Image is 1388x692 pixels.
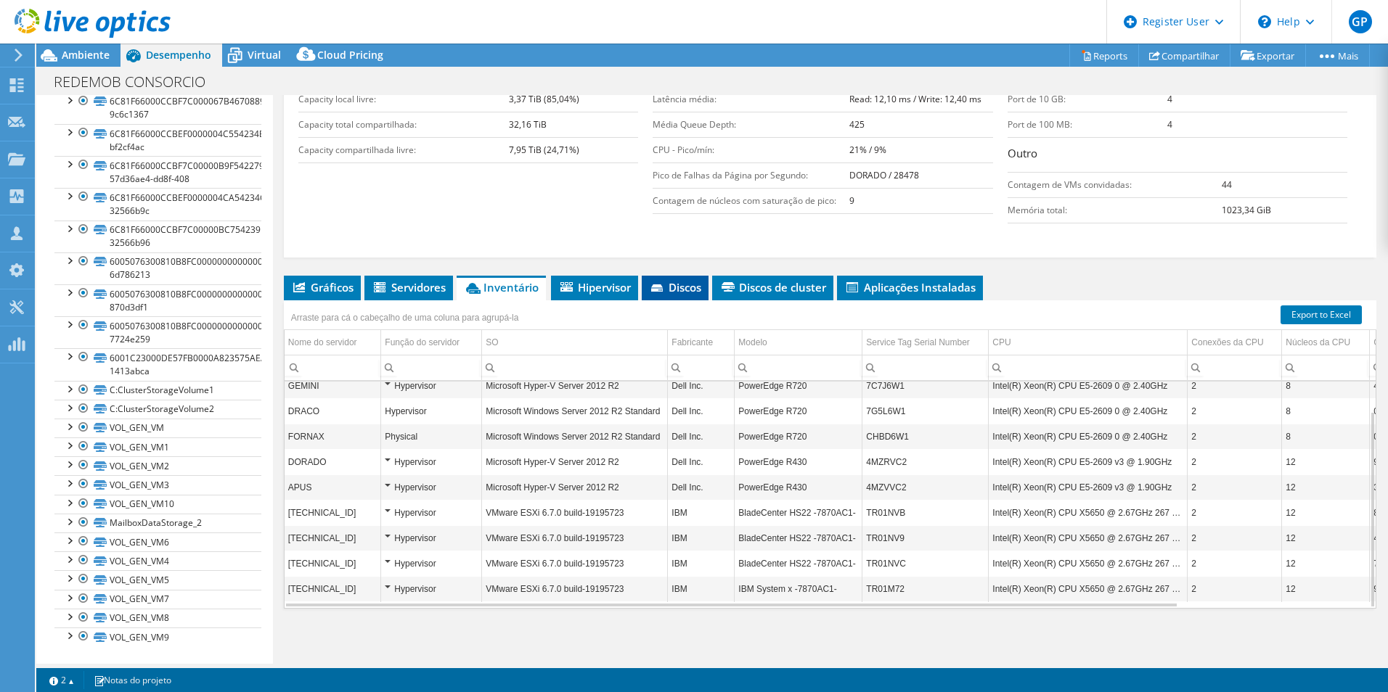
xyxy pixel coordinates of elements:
td: Fabricante Column [668,330,735,355]
span: Desempenho [146,48,211,62]
td: Column Conexões da CPU, Value 2 [1188,474,1282,500]
td: Column Service Tag Serial Number, Value TR01NV9 [862,525,989,551]
td: Column Nome do servidor, Value FORNAX [285,424,381,449]
td: Port de 10 GB: [1008,86,1168,112]
td: Column Nome do servidor, Value 192.168.99.35 [285,551,381,576]
td: Modelo Column [735,330,862,355]
div: Data grid [284,300,1376,609]
td: Column Conexões da CPU, Value 2 [1188,398,1282,424]
div: Hypervisor [385,453,478,471]
a: 6C81F66000CCBEF0000004C554234BBF-bf2cf4ac [54,124,261,156]
td: Column Núcleos da CPU, Value 12 [1282,576,1370,601]
td: Column Função do servidor, Value Hypervisor [381,449,482,474]
div: Hypervisor [385,479,478,496]
td: Column Service Tag Serial Number, Value 7C7J6W1 [862,373,989,398]
td: Column Service Tag Serial Number, Value TR01NVB [862,500,989,525]
td: Column Função do servidor, Value Hypervisor [381,373,482,398]
td: Column SO, Value VMware ESXi 6.7.0 build-19195723 [482,551,668,576]
a: VOL_GEN_VM7 [54,590,261,609]
div: CPU [992,334,1011,351]
span: Discos [649,280,701,294]
td: Column CPU, Value Intel(R) Xeon(R) CPU X5650 @ 2.67GHz 267 GHz [989,500,1188,525]
b: 3,37 TiB (85,04%) [509,93,579,105]
td: Column SO, Value VMware ESXi 6.7.0 build-19195723 [482,576,668,601]
td: Column Fabricante, Value IBM [668,525,735,551]
b: Read: 12,10 ms / Write: 12,40 ms [849,93,981,105]
td: Pico de Falhas da Página por Segundo: [653,162,849,188]
td: Column Modelo, Filter cell [735,355,862,380]
td: Column Service Tag Serial Number, Value CHBD6W1 [862,424,989,449]
td: Column Núcleos da CPU, Value 8 [1282,424,1370,449]
td: Núcleos da CPU Column [1282,330,1370,355]
a: VOL_GEN_VM10 [54,495,261,514]
td: Column Função do servidor, Value Hypervisor [381,576,482,601]
div: Modelo [738,334,767,351]
span: Inventário [464,280,539,294]
td: Column Nome do servidor, Filter cell [285,355,381,380]
a: VOL_GEN_VM [54,419,261,437]
h1: REDEMOB CONSORCIO [47,74,228,90]
td: Column Nome do servidor, Value 192.168.99.36 [285,525,381,551]
td: Column Service Tag Serial Number, Value TR01M72 [862,576,989,601]
td: Column SO, Value Microsoft Hyper-V Server 2012 R2 [482,449,668,474]
td: Column Conexões da CPU, Value 2 [1188,373,1282,398]
div: Hypervisor [385,504,478,522]
div: Service Tag Serial Number [866,334,970,351]
span: Discos de cluster [719,280,826,294]
span: Hipervisor [558,280,631,294]
td: Column SO, Value Microsoft Windows Server 2012 R2 Standard [482,424,668,449]
td: Column CPU, Value Intel(R) Xeon(R) CPU E5-2609 0 @ 2.40GHz [989,373,1188,398]
td: Column SO, Filter cell [482,355,668,380]
td: Column Conexões da CPU, Value 2 [1188,525,1282,551]
td: Column Função do servidor, Value Hypervisor [381,474,482,500]
a: 6005076300810B8FC00000000000000E-6d786213 [54,252,261,284]
td: Capacity compartilhada livre: [298,137,509,162]
a: 6005076300810B8FC000000000000012-870d3df1 [54,284,261,316]
div: Physical [385,428,478,445]
span: Servidores [372,280,446,294]
a: Compartilhar [1138,44,1230,67]
td: Column CPU, Value Intel(R) Xeon(R) CPU X5650 @ 2.67GHz 267 GHz [989,525,1188,551]
td: Média Queue Depth: [653,112,849,137]
td: Column CPU, Value Intel(R) Xeon(R) CPU E5-2609 0 @ 2.40GHz [989,398,1188,424]
div: Hypervisor [385,530,478,547]
div: Fabricante [671,334,713,351]
span: Cloud Pricing [317,48,383,62]
td: Latência média: [653,86,849,112]
td: Contagem de núcleos com saturação de pico: [653,188,849,213]
td: Column Núcleos da CPU, Filter cell [1282,355,1370,380]
span: Virtual [248,48,281,62]
td: Função do servidor Column [381,330,482,355]
td: Column Núcleos da CPU, Value 12 [1282,474,1370,500]
a: 6005076300810B8FC000000000000013-7724e259 [54,316,261,348]
div: Função do servidor [385,334,460,351]
td: Conexões da CPU Column [1188,330,1282,355]
td: Column SO, Value Microsoft Hyper-V Server 2012 R2 [482,474,668,500]
td: Column Fabricante, Value Dell Inc. [668,474,735,500]
a: 6C81F66000CCBF7C00000BC754239F96-32566b96 [54,221,261,252]
td: Column Função do servidor, Value Hypervisor [381,500,482,525]
b: 32,16 TiB [509,118,547,131]
td: Column SO, Value Microsoft Hyper-V Server 2012 R2 [482,373,668,398]
a: Reports [1069,44,1139,67]
span: Aplicações Instaladas [844,280,976,294]
td: Column Fabricante, Value Dell Inc. [668,449,735,474]
td: Column Conexões da CPU, Value 2 [1188,449,1282,474]
td: Column Modelo, Value BladeCenter HS22 -7870AC1- [735,500,862,525]
a: VOL_GEN_VM4 [54,551,261,570]
td: Column Função do servidor, Value Hypervisor [381,525,482,551]
b: 1023,34 GiB [1222,204,1271,216]
td: Column SO, Value Microsoft Windows Server 2012 R2 Standard [482,398,668,424]
td: Column Modelo, Value PowerEdge R720 [735,398,862,424]
td: Capacity local livre: [298,86,509,112]
td: Contagem de VMs convidadas: [1008,172,1222,197]
td: Column Núcleos da CPU, Value 12 [1282,525,1370,551]
td: Column Nome do servidor, Value GEMINI [285,373,381,398]
td: Column Service Tag Serial Number, Value 4MZVVC2 [862,474,989,500]
td: Column Fabricante, Value Dell Inc. [668,373,735,398]
td: Column Conexões da CPU, Filter cell [1188,355,1282,380]
b: 4 [1167,118,1172,131]
a: Mais [1305,44,1370,67]
td: Column Núcleos da CPU, Value 12 [1282,500,1370,525]
td: Column Fabricante, Value IBM [668,576,735,601]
